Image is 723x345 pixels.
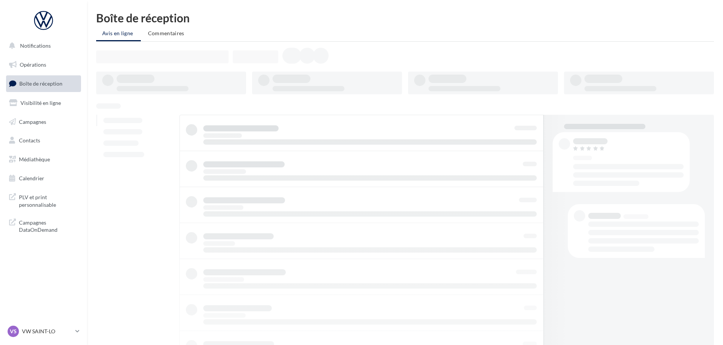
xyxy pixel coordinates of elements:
[19,175,44,181] span: Calendrier
[5,189,83,211] a: PLV et print personnalisable
[148,30,184,36] span: Commentaires
[19,118,46,125] span: Campagnes
[96,12,714,23] div: Boîte de réception
[5,57,83,73] a: Opérations
[5,95,83,111] a: Visibilité en ligne
[10,328,17,335] span: VS
[19,217,78,234] span: Campagnes DataOnDemand
[19,192,78,208] span: PLV et print personnalisable
[5,75,83,92] a: Boîte de réception
[20,100,61,106] span: Visibilité en ligne
[19,80,62,87] span: Boîte de réception
[19,137,40,144] span: Contacts
[6,324,81,339] a: VS VW SAINT-LO
[22,328,72,335] p: VW SAINT-LO
[20,61,46,68] span: Opérations
[19,156,50,162] span: Médiathèque
[5,151,83,167] a: Médiathèque
[5,133,83,148] a: Contacts
[20,42,51,49] span: Notifications
[5,114,83,130] a: Campagnes
[5,214,83,237] a: Campagnes DataOnDemand
[5,170,83,186] a: Calendrier
[5,38,79,54] button: Notifications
